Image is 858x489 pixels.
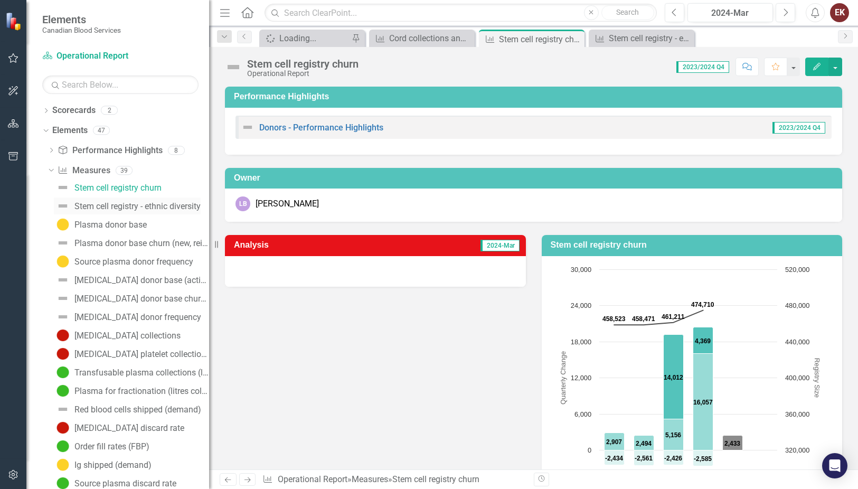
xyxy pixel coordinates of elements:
text: 14,012 [664,374,683,381]
a: Red blood cells shipped (demand) [54,401,201,418]
img: Below Plan [56,347,69,360]
h3: Stem cell registry churn [551,240,837,250]
div: 47 [93,126,110,135]
span: Search [616,8,639,16]
path: 2024/2025 Q2, -2,434. Attrition. [604,450,624,465]
a: Stem cell registry churn [54,179,162,196]
img: On Target [56,440,69,453]
div: [MEDICAL_DATA] donor base (active donors) [74,276,209,285]
text: Quarterly Change [559,351,567,405]
img: On Target [56,384,69,397]
button: 2024-Mar [687,3,774,22]
div: [MEDICAL_DATA] discard rate [74,424,184,433]
div: Source plasma discard rate [74,479,176,488]
a: Performance Highlights [58,145,162,157]
div: Cord collections and manufacturing [389,32,472,45]
a: Stem cell registry - ethnic diversity [54,198,201,214]
img: Below Plan [56,329,69,342]
span: 2024-Mar [480,240,520,251]
img: ClearPoint Strategy [5,12,24,31]
img: Not Defined [56,181,69,194]
div: Stem cell registry churn [392,474,479,484]
button: EK [830,3,849,22]
h3: Performance Highlights [234,92,837,101]
a: Scorecards [52,105,96,117]
g: New registrants, series 2 of 5. Bar series with 6 bars. Y axis, Quarterly Change. [604,269,762,450]
div: Loading... [279,32,349,45]
img: On Target [56,366,69,379]
div: Stem cell registry - ethnic diversity [74,202,201,211]
a: Operational Report [42,50,174,62]
a: [MEDICAL_DATA] collections [54,327,181,344]
path: 2024/2025 Q3, -2,561. Attrition. [634,450,654,465]
a: Order fill rates (FBP) [54,438,149,455]
text: 2,494 [636,440,652,447]
img: Not Defined [56,311,69,323]
div: Stem cell registry churn [499,33,582,46]
text: 520,000 [785,266,809,274]
img: Caution [56,255,69,268]
div: [PERSON_NAME] [256,198,319,210]
text: 6,000 [574,410,591,418]
text: 2,433 [724,440,740,447]
img: Caution [56,458,69,471]
path: 2024/2025 Q4, 14,012. BSKs in progress. [663,334,683,419]
path: 2024/2025 Q4, -2,426. Attrition. [663,450,683,465]
img: Not Defined [241,121,254,134]
path: 2024/2025 Q3, 2,494. New registrants. [634,435,654,450]
div: Transfusable plasma collections (litres) [74,368,209,378]
text: 474,710 [691,301,714,308]
a: Loading... [262,32,349,45]
a: Stem cell registry - ethnic diversity [591,32,692,45]
text: 480,000 [785,302,809,309]
text: -2,434 [605,455,623,462]
path: 2025/2026 Q2, 2,433. Forecast new registrants. [722,435,742,450]
path: 2025/2026 Q1, 16,057. New registrants. [693,353,713,450]
div: Operational Report [247,70,359,78]
a: Transfusable plasma collections (litres) [54,364,209,381]
text: 2,907 [606,438,622,446]
text: -2,585 [694,455,712,463]
text: 18,000 [570,338,591,346]
a: [MEDICAL_DATA] donor base churn (new, reinstated, lapsed) [54,290,209,307]
div: Stem cell registry churn [74,183,162,193]
path: 2024/2025 Q4, 5,156. New registrants. [663,419,683,450]
span: Elements [42,13,121,26]
div: 2024-Mar [691,7,770,20]
img: Not Defined [56,403,69,416]
div: Ig shipped (demand) [74,460,152,470]
div: Stem cell registry - ethnic diversity [609,32,692,45]
div: [MEDICAL_DATA] platelet collections [74,350,209,359]
a: Plasma donor base churn (new, reinstated, lapsed) [54,234,209,251]
div: Red blood cells shipped (demand) [74,405,201,415]
h3: Owner [234,173,837,183]
path: 2025/2026 Q1, 4,369. BSKs in progress. [693,327,713,353]
a: [MEDICAL_DATA] discard rate [54,419,184,436]
div: » » [262,474,525,486]
text: 12,000 [570,374,591,382]
text: 5,156 [665,431,681,439]
div: LB [235,196,250,211]
div: Plasma donor base [74,220,147,230]
text: -2,426 [664,455,682,462]
div: Plasma donor base churn (new, reinstated, lapsed) [74,239,209,248]
path: 2025/2026 Q1, -2,585. Attrition. [693,450,713,466]
path: 2024/2025 Q2, 2,907. New registrants. [604,432,624,450]
h3: Analysis [234,240,367,250]
a: Plasma donor base [54,216,147,233]
div: [MEDICAL_DATA] collections [74,331,181,341]
img: Not Defined [56,274,69,286]
div: 8 [168,146,185,155]
div: Plasma for fractionation (litres collected) [74,387,209,396]
text: 320,000 [785,446,809,454]
text: 24,000 [570,302,591,309]
img: Below Plan [56,421,69,434]
div: [MEDICAL_DATA] donor base churn (new, reinstated, lapsed) [74,294,209,304]
text: 16,057 [693,399,713,406]
img: Not Defined [56,292,69,305]
input: Search ClearPoint... [265,4,656,22]
a: Source plasma donor frequency [54,253,193,270]
div: 39 [116,166,133,175]
text: Registry Size [813,358,821,398]
text: 458,523 [602,315,626,323]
